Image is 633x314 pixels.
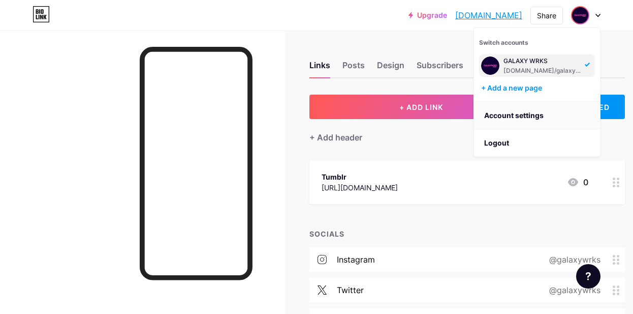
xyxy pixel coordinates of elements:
div: @galaxywrks [533,253,613,266]
img: galaxywrks [572,7,588,23]
div: Share [537,10,556,21]
span: + ADD LINK [399,103,443,111]
div: Subscribers [417,59,463,77]
div: instagram [337,253,375,266]
img: galaxywrks [481,56,499,75]
div: [URL][DOMAIN_NAME] [322,182,398,193]
a: [DOMAIN_NAME] [455,9,522,21]
div: @galaxywrks [533,284,613,296]
div: SOCIALS [309,229,625,239]
div: + Add header [309,131,362,144]
div: + Add a new page [481,83,595,93]
span: Switch accounts [479,39,528,46]
div: Tumblr [322,172,398,182]
div: Links [309,59,330,77]
div: twitter [337,284,364,296]
a: Upgrade [408,11,447,19]
li: Logout [474,129,600,157]
div: Posts [342,59,365,77]
div: 0 [567,176,588,188]
button: + ADD LINK [309,95,533,119]
a: Account settings [474,102,600,129]
div: [DOMAIN_NAME]/galaxywrks [503,67,582,75]
div: Design [377,59,404,77]
div: GALAXY WRKS [503,57,582,65]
